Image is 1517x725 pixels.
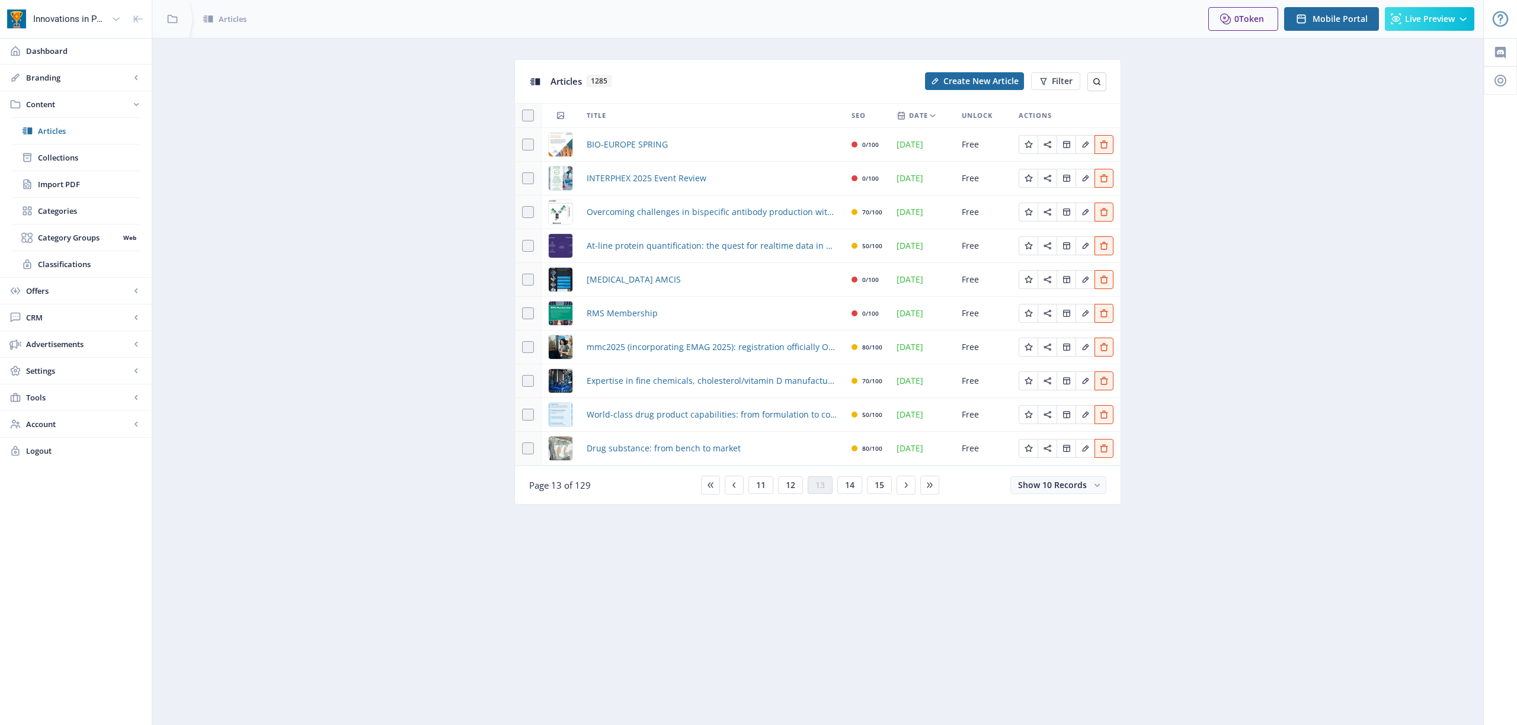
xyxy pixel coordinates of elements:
a: Articles [12,118,140,144]
td: [DATE] [889,162,955,195]
span: Collections [38,152,140,163]
div: 70/100 [862,205,882,219]
button: Create New Article [925,72,1024,90]
a: Edit page [1094,172,1113,183]
div: 0/100 [862,306,879,320]
a: Edit page [1094,307,1113,318]
a: [MEDICAL_DATA] AMCIS [587,272,681,287]
div: 50/100 [862,239,882,253]
a: Edit page [1094,442,1113,453]
a: Edit page [1038,206,1057,217]
span: Unlock [962,108,993,123]
span: Settings [26,365,130,377]
td: [DATE] [889,229,955,263]
span: CRM [26,312,130,323]
td: [DATE] [889,398,955,432]
div: 0/100 [862,272,879,287]
button: 13 [808,476,833,494]
span: Title [587,108,606,123]
a: Edit page [1038,341,1057,352]
td: [DATE] [889,364,955,398]
button: 14 [837,476,862,494]
span: Content [26,98,130,110]
span: Dashboard [26,45,142,57]
a: Edit page [1076,307,1094,318]
a: Edit page [1057,307,1076,318]
a: Edit page [1019,374,1038,386]
a: Edit page [1057,341,1076,352]
span: SEO [852,108,866,123]
span: Actions [1019,108,1052,123]
td: Free [955,128,1012,162]
button: 0Token [1208,7,1278,31]
div: 0/100 [862,171,879,185]
a: Edit page [1076,172,1094,183]
a: Edit page [1076,206,1094,217]
a: Categories [12,198,140,224]
nb-badge: Web [119,232,140,243]
a: Edit page [1057,374,1076,386]
a: Edit page [1038,273,1057,284]
a: Category GroupsWeb [12,224,140,251]
div: 50/100 [862,408,882,422]
span: Offers [26,285,130,297]
span: Expertise in fine chemicals, cholesterol/vitamin D manufacturing [587,374,837,388]
span: 14 [845,480,854,490]
a: Edit page [1038,307,1057,318]
a: Classifications [12,251,140,277]
span: Import PDF [38,178,140,190]
a: Edit page [1019,341,1038,352]
a: Edit page [1057,239,1076,251]
a: Edit page [1019,138,1038,149]
a: Edit page [1094,273,1113,284]
img: img_19-1.jpg [549,437,572,460]
button: 12 [778,476,803,494]
span: RMS Membership [587,306,658,320]
a: Edit page [1076,442,1094,453]
img: 911de3df-4961-4846-a816-55495678aa77.png [549,234,572,258]
img: img_33-1.jpg [549,166,572,190]
td: [DATE] [889,432,955,466]
div: 80/100 [862,441,882,455]
span: Overcoming challenges in bispecific antibody production with chromatography & purification solutions [587,205,837,219]
span: Categories [38,205,140,217]
span: Filter [1052,76,1073,86]
a: Edit page [1019,239,1038,251]
button: 11 [748,476,773,494]
span: Advertisements [26,338,130,350]
a: Edit page [1076,374,1094,386]
a: Edit page [1094,374,1113,386]
div: 80/100 [862,340,882,354]
a: Edit page [1038,408,1057,419]
button: Show 10 Records [1010,476,1106,494]
img: img_37-1.jpg [549,133,572,156]
td: Free [955,229,1012,263]
a: Edit page [1038,374,1057,386]
span: 15 [875,480,884,490]
td: Free [955,398,1012,432]
span: Logout [26,445,142,457]
span: Category Groups [38,232,119,243]
a: Import PDF [12,171,140,197]
a: Edit page [1057,408,1076,419]
td: Free [955,364,1012,398]
a: Edit page [1094,206,1113,217]
span: Create New Article [943,76,1019,86]
span: Articles [551,75,582,87]
a: Collections [12,145,140,171]
span: World-class drug product capabilities: from formulation to commercialisation [587,408,837,422]
span: 12 [786,480,795,490]
button: Mobile Portal [1284,7,1379,31]
a: New page [918,72,1024,90]
span: Articles [219,13,247,25]
a: Edit page [1057,442,1076,453]
a: Edit page [1076,273,1094,284]
a: Edit page [1038,138,1057,149]
a: Drug substance: from bench to market [587,441,741,455]
span: 13 [815,480,825,490]
a: Edit page [1019,273,1038,284]
td: Free [955,195,1012,229]
a: At-line protein quantification: the quest for realtime data in biologic and viral vector development [587,239,837,253]
span: Token [1239,13,1264,24]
